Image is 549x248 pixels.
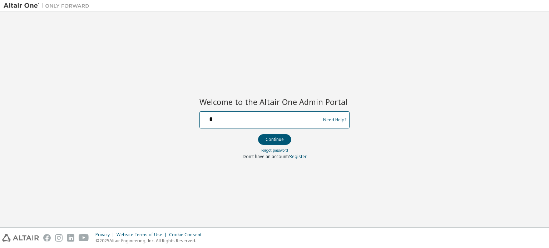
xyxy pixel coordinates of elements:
[290,153,307,160] a: Register
[199,97,350,107] h2: Welcome to the Altair One Admin Portal
[67,234,74,242] img: linkedin.svg
[4,2,93,9] img: Altair One
[43,234,51,242] img: facebook.svg
[169,232,206,238] div: Cookie Consent
[2,234,39,242] img: altair_logo.svg
[117,232,169,238] div: Website Terms of Use
[79,234,89,242] img: youtube.svg
[243,153,290,160] span: Don't have an account?
[95,232,117,238] div: Privacy
[261,148,288,153] a: Forgot password
[258,134,291,145] button: Continue
[95,238,206,244] p: © 2025 Altair Engineering, Inc. All Rights Reserved.
[55,234,63,242] img: instagram.svg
